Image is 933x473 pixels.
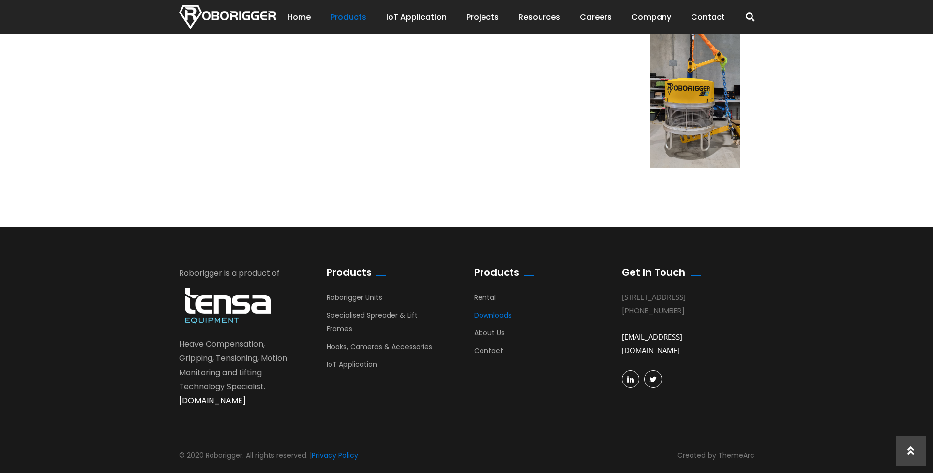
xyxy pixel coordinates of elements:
img: Nortech [179,5,276,29]
a: Contact [474,346,503,360]
a: Company [632,2,671,32]
a: Home [287,2,311,32]
a: IoT Application [386,2,447,32]
a: Specialised Spreader & Lift Frames [327,310,418,339]
a: IoT Application [327,359,377,374]
a: Hooks, Cameras & Accessories [327,342,432,356]
a: Careers [580,2,612,32]
a: Rental [474,293,496,307]
div: Roborigger is a product of Heave Compensation, Gripping, Tensioning, Motion Monitoring and Liftin... [179,266,297,408]
a: Roborigger Units [327,293,382,307]
a: [DOMAIN_NAME] [179,395,246,406]
h2: Products [327,266,372,278]
div: Created by ThemeArc [677,449,754,462]
a: Resources [518,2,560,32]
a: Downloads [474,310,512,325]
a: Contact [691,2,725,32]
a: Projects [466,2,499,32]
div: [PHONE_NUMBER] [622,304,740,317]
h2: Products [474,266,519,278]
a: Twitter [644,370,662,388]
div: © 2020 Roborigger. All rights reserved. | [179,449,358,462]
a: Products [331,2,366,32]
a: About Us [474,328,505,343]
h2: Get In Touch [622,266,685,278]
div: [STREET_ADDRESS] [622,291,740,304]
a: [EMAIL_ADDRESS][DOMAIN_NAME] [622,332,682,355]
a: Privacy Policy [312,450,358,460]
a: linkedin [622,370,639,388]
